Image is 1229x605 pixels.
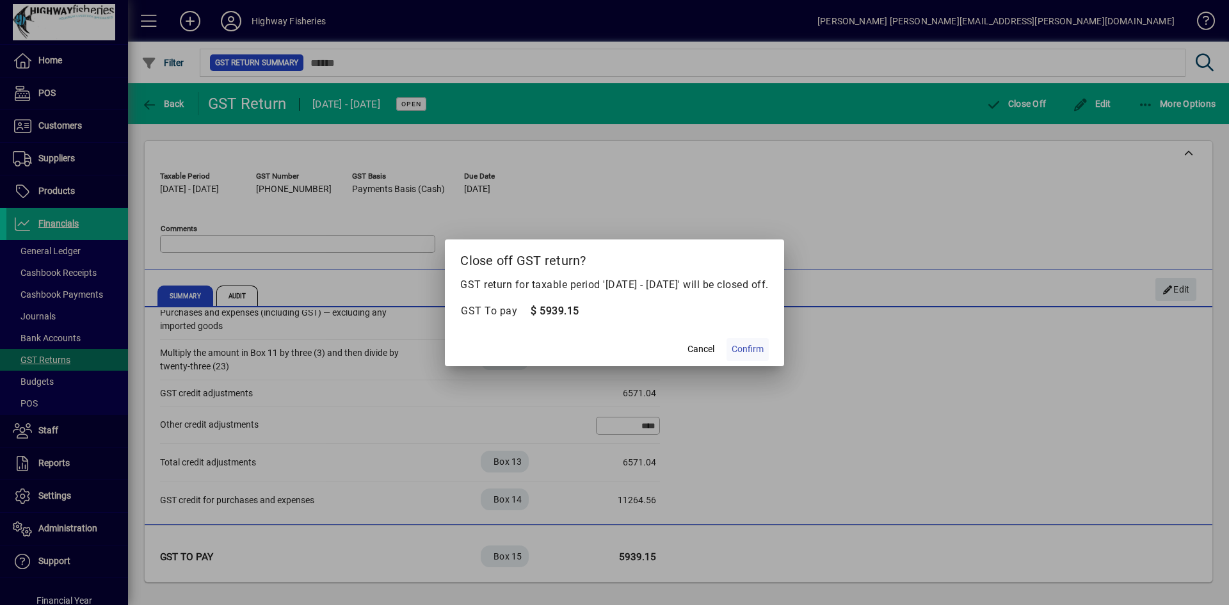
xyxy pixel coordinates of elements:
[530,303,581,319] td: $ 5939.15
[687,343,714,356] span: Cancel
[460,303,530,319] td: GST To pay
[680,338,721,361] button: Cancel
[460,277,769,293] p: GST return for taxable period '[DATE] - [DATE]' will be closed off.
[727,338,769,361] button: Confirm
[445,239,784,277] h2: Close off GST return?
[732,343,764,356] span: Confirm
